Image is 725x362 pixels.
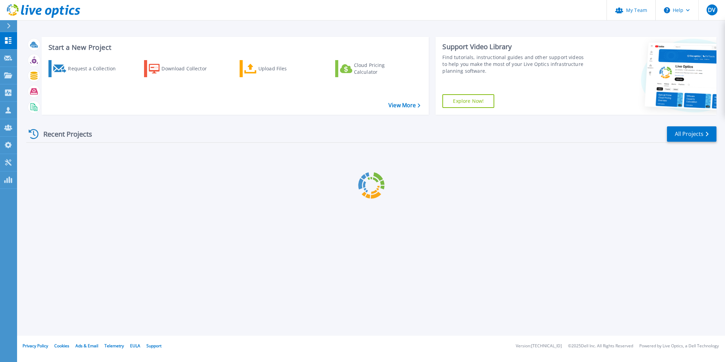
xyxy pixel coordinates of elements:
[335,60,411,77] a: Cloud Pricing Calculator
[639,344,719,348] li: Powered by Live Optics, a Dell Technology
[442,54,586,74] div: Find tutorials, instructional guides and other support videos to help you make the most of your L...
[68,62,123,75] div: Request a Collection
[130,343,140,349] a: EULA
[354,62,409,75] div: Cloud Pricing Calculator
[146,343,161,349] a: Support
[75,343,98,349] a: Ads & Email
[258,62,313,75] div: Upload Files
[708,7,715,13] span: DV
[23,343,48,349] a: Privacy Policy
[568,344,633,348] li: © 2025 Dell Inc. All Rights Reserved
[516,344,562,348] li: Version: [TECHNICAL_ID]
[442,42,586,51] div: Support Video Library
[667,126,716,142] a: All Projects
[48,60,125,77] a: Request a Collection
[388,102,420,109] a: View More
[442,94,494,108] a: Explore Now!
[240,60,316,77] a: Upload Files
[26,126,101,142] div: Recent Projects
[48,44,420,51] h3: Start a New Project
[161,62,216,75] div: Download Collector
[144,60,220,77] a: Download Collector
[54,343,69,349] a: Cookies
[104,343,124,349] a: Telemetry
